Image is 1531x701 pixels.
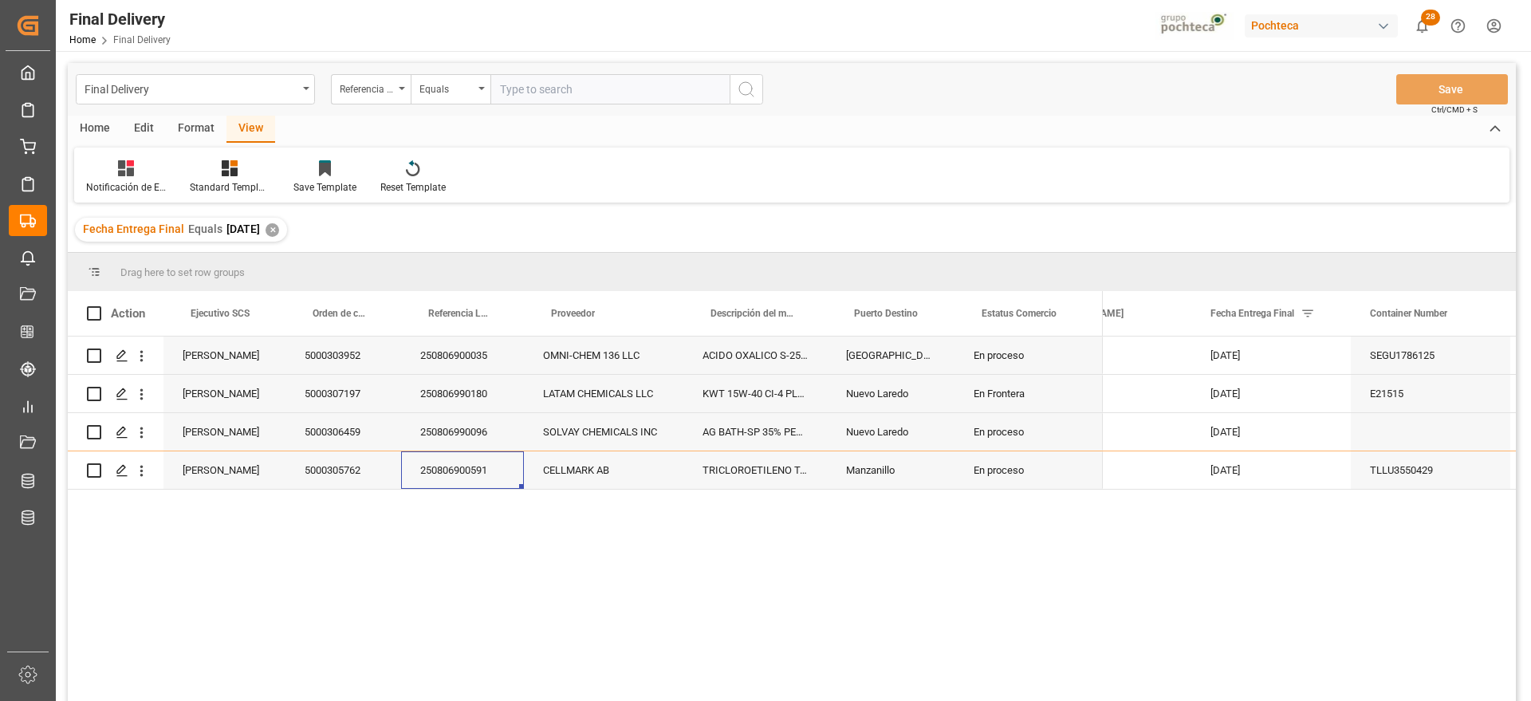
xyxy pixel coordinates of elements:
div: [DATE] [1191,413,1351,451]
div: TLLU3550429 [1351,451,1510,489]
div: Home [68,116,122,143]
button: search button [730,74,763,104]
span: [DATE] [226,223,260,235]
div: OMNI-CHEM 136 LLC [524,337,683,374]
span: Ctrl/CMD + S [1431,104,1478,116]
div: [DATE] [1191,375,1351,412]
div: SOLVAY CHEMICALS INC [524,413,683,451]
div: Nuevo Laredo [827,413,954,451]
div: Press SPACE to select this row. [68,451,1103,490]
div: 250806900035 [401,337,524,374]
span: Proveedor [551,308,595,319]
div: Notificación de Entregas [86,180,166,195]
button: open menu [331,74,411,104]
div: En Frontera [954,375,1103,412]
div: Final Delivery [69,7,171,31]
span: Container Number [1370,308,1447,319]
span: Fecha Entrega Final [83,223,184,235]
div: [DATE] [1191,451,1351,489]
span: 28 [1421,10,1440,26]
img: pochtecaImg.jpg_1689854062.jpg [1155,12,1234,40]
span: Estatus Comercio [982,308,1057,319]
a: Home [69,34,96,45]
div: Standard Templates [190,180,270,195]
div: TRICLOROETILENO TAM INC 280 KG [683,451,827,489]
div: E21515 [1351,375,1510,412]
button: show 28 new notifications [1404,8,1440,44]
span: Puerto Destino [854,308,918,319]
div: Nuevo Laredo [827,375,954,412]
div: SEGU1786125 [1351,337,1510,374]
div: [PERSON_NAME] [163,337,285,374]
div: 250806990096 [401,413,524,451]
div: [DATE] [1032,337,1191,374]
div: Manzanillo [827,451,954,489]
div: [PERSON_NAME] [163,375,285,412]
div: Edit [122,116,166,143]
div: AG BATH-SP 35% PEROX INTEROX TOT1315.44K [683,413,827,451]
div: Press SPACE to select this row. [68,413,1103,451]
div: 5000307197 [285,375,401,412]
div: 5000303952 [285,337,401,374]
span: Drag here to set row groups [120,266,245,278]
div: ACIDO OXALICO S-25KG AZUL [683,337,827,374]
div: 5000305762 [285,451,401,489]
div: 250806990180 [401,375,524,412]
div: Reset Template [380,180,446,195]
div: [GEOGRAPHIC_DATA] [827,337,954,374]
div: Final Delivery [85,78,297,98]
button: Save [1396,74,1508,104]
div: [DATE] [1032,451,1191,489]
div: Equals [419,78,474,96]
div: KWT 15W-40 CI-4 PLUS IBC 1000L (9106090) [683,375,827,412]
span: Ejecutivo SCS [191,308,250,319]
span: Orden de compra [313,308,368,319]
div: Format [166,116,226,143]
div: [PERSON_NAME] [163,451,285,489]
div: LATAM CHEMICALS LLC [524,375,683,412]
input: Type to search [490,74,730,104]
div: En proceso [954,337,1103,374]
div: Save Template [293,180,356,195]
div: 250806900591 [401,451,524,489]
div: CELLMARK AB [524,451,683,489]
span: Descripción del material [710,308,793,319]
div: Referencia Leschaco (Impo) [340,78,394,96]
button: open menu [411,74,490,104]
div: [DATE] [1191,337,1351,374]
div: ✕ [266,223,279,237]
div: En proceso [954,451,1103,489]
span: Equals [188,223,222,235]
div: Press SPACE to select this row. [68,375,1103,413]
div: [PERSON_NAME] [163,413,285,451]
div: [DATE] [1032,375,1191,412]
div: 5000306459 [285,413,401,451]
div: Pochteca [1245,14,1398,37]
div: En proceso [954,413,1103,451]
button: open menu [76,74,315,104]
div: Press SPACE to select this row. [68,337,1103,375]
div: Action [111,306,145,321]
button: Pochteca [1245,10,1404,41]
span: Fecha Entrega Final [1210,308,1294,319]
button: Help Center [1440,8,1476,44]
div: View [226,116,275,143]
span: Referencia Leschaco (Impo) [428,308,490,319]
